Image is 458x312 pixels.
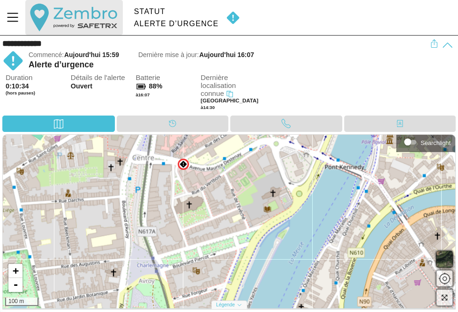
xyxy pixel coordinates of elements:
div: Calendrier [117,116,229,132]
span: (hors pauses) [6,90,66,96]
div: Searchlight [420,139,450,146]
span: Aujourd'hui 15:59 [64,51,119,58]
img: MANUAL.svg [222,11,244,25]
span: Commencé: [29,51,64,58]
span: 0:10:34 [6,82,29,90]
span: Dernière mise à jour: [138,51,199,58]
span: à 14:30 [201,105,215,110]
span: Détails de l'alerte [71,74,131,82]
span: [GEOGRAPHIC_DATA] [201,98,258,103]
div: Carte [2,116,115,132]
img: MANUAL.svg [2,50,24,72]
div: Searchlight [401,135,450,149]
div: Appel [230,116,342,132]
span: 88% [149,82,162,90]
span: Batterie [135,74,195,82]
div: Alerte d’urgence [29,60,430,70]
span: Duration [6,74,66,82]
span: Ouvert [71,82,131,90]
div: 100 m [5,297,38,306]
img: MANUAL.svg [180,160,187,168]
a: Zoom out [8,278,23,292]
div: Contacts [344,116,456,132]
a: Zoom in [8,264,23,278]
span: à 16:07 [135,92,150,97]
span: Dernière localisation connue [201,73,236,97]
div: Statut [134,7,219,16]
span: Aujourd'hui 16:07 [199,51,254,58]
div: Alerte d’urgence [134,20,219,28]
span: Légende [216,302,235,307]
